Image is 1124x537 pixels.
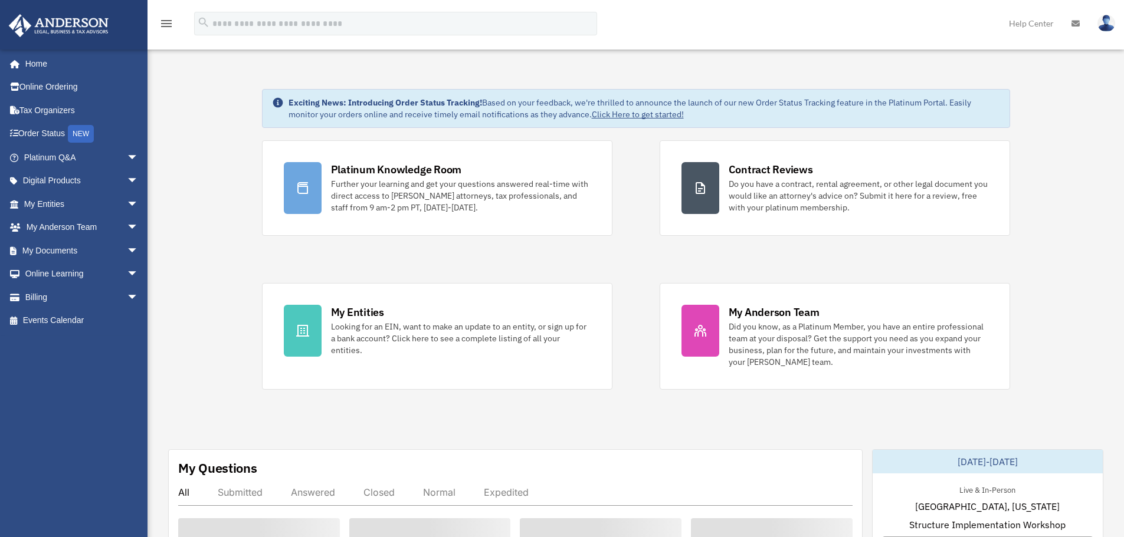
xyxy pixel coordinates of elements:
a: Order StatusNEW [8,122,156,146]
div: Normal [423,486,456,498]
div: All [178,486,189,498]
div: Closed [363,486,395,498]
a: Events Calendar [8,309,156,332]
div: Expedited [484,486,529,498]
span: arrow_drop_down [127,239,150,263]
div: Based on your feedback, we're thrilled to announce the launch of our new Order Status Tracking fe... [289,97,1000,120]
a: menu [159,21,173,31]
a: Tax Organizers [8,98,156,122]
div: NEW [68,125,94,143]
span: Structure Implementation Workshop [909,518,1066,532]
a: My Anderson Team Did you know, as a Platinum Member, you have an entire professional team at your... [660,283,1010,390]
a: Platinum Knowledge Room Further your learning and get your questions answered real-time with dire... [262,140,612,236]
a: Online Ordering [8,75,156,99]
div: Contract Reviews [729,162,813,177]
a: Platinum Q&Aarrow_drop_down [8,146,156,169]
a: Online Learningarrow_drop_down [8,262,156,286]
span: [GEOGRAPHIC_DATA], [US_STATE] [915,499,1060,513]
span: arrow_drop_down [127,192,150,216]
div: My Anderson Team [729,305,820,319]
i: menu [159,17,173,31]
i: search [197,16,210,29]
div: Live & In-Person [950,483,1025,495]
a: Digital Productsarrow_drop_down [8,169,156,193]
span: arrow_drop_down [127,285,150,309]
div: Did you know, as a Platinum Member, you have an entire professional team at your disposal? Get th... [729,321,988,368]
span: arrow_drop_down [127,146,150,170]
a: Billingarrow_drop_down [8,285,156,309]
div: Platinum Knowledge Room [331,162,462,177]
a: Home [8,52,150,75]
strong: Exciting News: Introducing Order Status Tracking! [289,97,482,108]
div: Looking for an EIN, want to make an update to an entity, or sign up for a bank account? Click her... [331,321,591,356]
a: Click Here to get started! [592,109,684,120]
div: Further your learning and get your questions answered real-time with direct access to [PERSON_NAM... [331,178,591,213]
a: My Documentsarrow_drop_down [8,239,156,262]
div: Do you have a contract, rental agreement, or other legal document you would like an attorney's ad... [729,178,988,213]
a: My Entitiesarrow_drop_down [8,192,156,216]
span: arrow_drop_down [127,216,150,240]
img: User Pic [1097,15,1115,32]
span: arrow_drop_down [127,262,150,286]
a: My Entities Looking for an EIN, want to make an update to an entity, or sign up for a bank accoun... [262,283,612,390]
span: arrow_drop_down [127,169,150,193]
div: My Questions [178,459,257,477]
a: Contract Reviews Do you have a contract, rental agreement, or other legal document you would like... [660,140,1010,236]
div: Answered [291,486,335,498]
img: Anderson Advisors Platinum Portal [5,14,112,37]
div: Submitted [218,486,263,498]
div: [DATE]-[DATE] [873,450,1103,473]
div: My Entities [331,305,384,319]
a: My Anderson Teamarrow_drop_down [8,216,156,239]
